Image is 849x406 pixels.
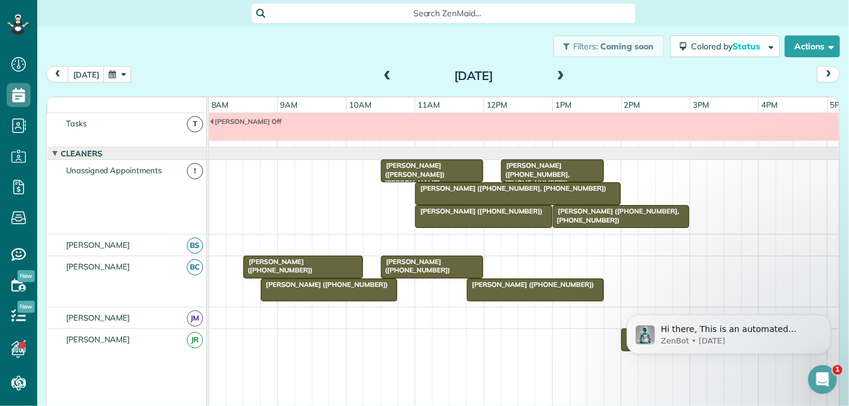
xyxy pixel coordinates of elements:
[64,262,133,271] span: [PERSON_NAME]
[64,240,133,250] span: [PERSON_NAME]
[600,41,654,52] span: Coming soon
[785,35,840,57] button: Actions
[609,289,849,374] iframe: Intercom notifications message
[209,117,282,126] span: [PERSON_NAME] Off
[64,165,164,175] span: Unassigned Appointments
[187,259,203,275] span: BC
[732,41,762,52] span: Status
[46,66,69,82] button: prev
[64,313,133,322] span: [PERSON_NAME]
[466,280,595,289] span: [PERSON_NAME] ([PHONE_NUMBER])
[58,149,105,158] span: Cleaners
[64,118,89,128] span: Tasks
[817,66,840,82] button: next
[415,100,442,109] span: 11am
[347,100,374,109] span: 10am
[501,161,570,187] span: [PERSON_NAME] ([PHONE_NUMBER], [PHONE_NUMBER])
[17,270,35,282] span: New
[187,116,203,132] span: T
[64,334,133,344] span: [PERSON_NAME]
[399,69,549,82] h2: [DATE]
[380,257,451,274] span: [PERSON_NAME] ([PHONE_NUMBER])
[260,280,389,289] span: [PERSON_NAME] ([PHONE_NUMBER])
[808,365,837,394] iframe: Intercom live chat
[380,161,449,204] span: [PERSON_NAME] ([PERSON_NAME]) [PERSON_NAME] ([PHONE_NUMBER], [PHONE_NUMBER])
[278,100,300,109] span: 9am
[759,100,780,109] span: 4pm
[573,41,598,52] span: Filters:
[484,100,510,109] span: 12pm
[670,35,780,57] button: Colored byStatus
[415,184,607,192] span: [PERSON_NAME] ([PHONE_NUMBER], [PHONE_NUMBER])
[690,100,711,109] span: 3pm
[552,207,680,224] span: [PERSON_NAME] ([PHONE_NUMBER], [PHONE_NUMBER])
[553,100,574,109] span: 1pm
[187,163,203,179] span: !
[415,207,543,215] span: [PERSON_NAME] ([PHONE_NUMBER])
[187,238,203,254] span: BS
[17,301,35,313] span: New
[833,365,842,375] span: 1
[243,257,313,274] span: [PERSON_NAME] ([PHONE_NUMBER])
[828,100,849,109] span: 5pm
[209,100,231,109] span: 8am
[187,310,203,327] span: JM
[187,332,203,348] span: JR
[68,66,105,82] button: [DATE]
[691,41,764,52] span: Colored by
[622,100,643,109] span: 2pm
